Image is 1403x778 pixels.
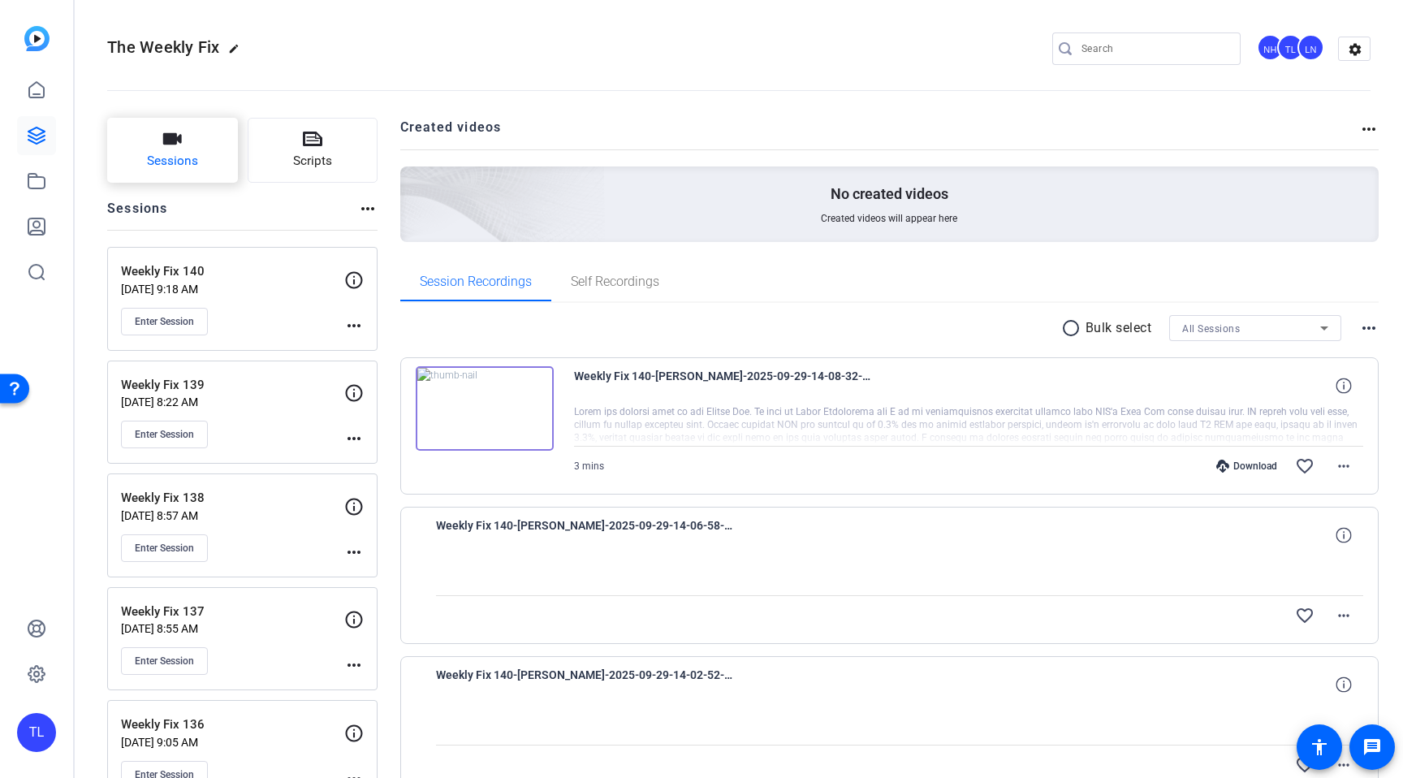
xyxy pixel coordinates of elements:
img: Creted videos background [218,6,606,358]
p: No created videos [831,184,948,204]
p: Weekly Fix 136 [121,715,344,734]
span: 3 mins [574,460,604,472]
span: Enter Session [135,542,194,555]
mat-icon: more_horiz [1359,318,1379,338]
mat-icon: more_horiz [344,316,364,335]
mat-icon: more_horiz [1334,755,1353,775]
ngx-avatar: Timothy Laurie [1277,34,1306,63]
h2: Sessions [107,199,168,230]
span: Enter Session [135,315,194,328]
div: Download [1208,460,1285,473]
mat-icon: more_horiz [358,199,378,218]
p: [DATE] 8:57 AM [121,509,344,522]
p: Weekly Fix 139 [121,376,344,395]
button: Sessions [107,118,238,183]
input: Search [1081,39,1228,58]
mat-icon: more_horiz [344,542,364,562]
p: [DATE] 9:05 AM [121,736,344,749]
p: Bulk select [1086,318,1152,338]
mat-icon: favorite_border [1295,755,1315,775]
mat-icon: settings [1339,37,1371,62]
p: Weekly Fix 140 [121,262,344,281]
mat-icon: accessibility [1310,737,1329,757]
span: Created videos will appear here [821,212,957,225]
h2: Created videos [400,118,1360,149]
p: Weekly Fix 138 [121,489,344,508]
mat-icon: more_horiz [1359,119,1379,139]
div: NH [1257,34,1284,61]
mat-icon: message [1362,737,1382,757]
button: Enter Session [121,534,208,562]
mat-icon: radio_button_unchecked [1061,318,1086,338]
span: Enter Session [135,655,194,668]
button: Enter Session [121,308,208,335]
button: Scripts [248,118,378,183]
p: Weekly Fix 137 [121,603,344,621]
span: Self Recordings [571,275,659,288]
span: All Sessions [1182,323,1240,335]
div: TL [17,713,56,752]
span: Sessions [147,152,198,171]
mat-icon: favorite_border [1295,606,1315,625]
span: The Weekly Fix [107,37,220,57]
mat-icon: more_horiz [344,429,364,448]
button: Enter Session [121,421,208,448]
mat-icon: more_horiz [1334,606,1353,625]
p: [DATE] 9:18 AM [121,283,344,296]
span: Weekly Fix 140-[PERSON_NAME]-2025-09-29-14-06-58-922-0 [436,516,736,555]
mat-icon: edit [228,43,248,63]
span: Weekly Fix 140-[PERSON_NAME]-2025-09-29-14-08-32-932-0 [574,366,874,405]
div: LN [1297,34,1324,61]
button: Enter Session [121,647,208,675]
span: Session Recordings [420,275,532,288]
img: blue-gradient.svg [24,26,50,51]
mat-icon: more_horiz [344,655,364,675]
ngx-avatar: Lan Nguyen [1297,34,1326,63]
img: thumb-nail [416,366,554,451]
span: Weekly Fix 140-[PERSON_NAME]-2025-09-29-14-02-52-384-0 [436,665,736,704]
p: [DATE] 8:22 AM [121,395,344,408]
span: Scripts [293,152,332,171]
mat-icon: favorite_border [1295,456,1315,476]
span: Enter Session [135,428,194,441]
div: TL [1277,34,1304,61]
ngx-avatar: Nancy Hanninen [1257,34,1285,63]
p: [DATE] 8:55 AM [121,622,344,635]
mat-icon: more_horiz [1334,456,1353,476]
